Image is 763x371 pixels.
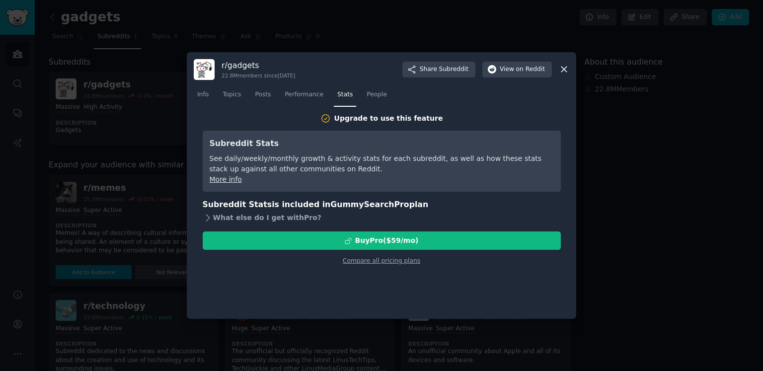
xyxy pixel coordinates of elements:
a: Posts [251,87,274,107]
img: gadgets [194,59,215,80]
div: Buy Pro ($ 59 /mo ) [355,235,419,246]
a: Topics [219,87,244,107]
span: Performance [285,90,323,99]
h3: r/ gadgets [222,60,295,71]
span: People [367,90,387,99]
span: Subreddit [439,65,468,74]
a: People [363,87,390,107]
span: Topics [223,90,241,99]
span: View [500,65,545,74]
button: ShareSubreddit [402,62,475,77]
span: on Reddit [516,65,545,74]
div: What else do I get with Pro ? [203,211,561,224]
span: Share [420,65,468,74]
a: Info [194,87,212,107]
a: Compare all pricing plans [343,257,420,264]
div: See daily/weekly/monthly growth & activity stats for each subreddit, as well as how these stats s... [210,153,554,174]
a: More info [210,175,242,183]
span: Stats [337,90,353,99]
h3: Subreddit Stats is included in plan [203,199,561,211]
span: Info [197,90,209,99]
h3: Subreddit Stats [210,138,554,150]
span: Posts [255,90,271,99]
button: BuyPro($59/mo) [203,231,561,250]
div: Upgrade to use this feature [334,113,443,124]
a: Stats [334,87,356,107]
a: Performance [281,87,327,107]
div: 22.8M members since [DATE] [222,72,295,79]
span: GummySearch Pro [330,200,409,209]
button: Viewon Reddit [482,62,552,77]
